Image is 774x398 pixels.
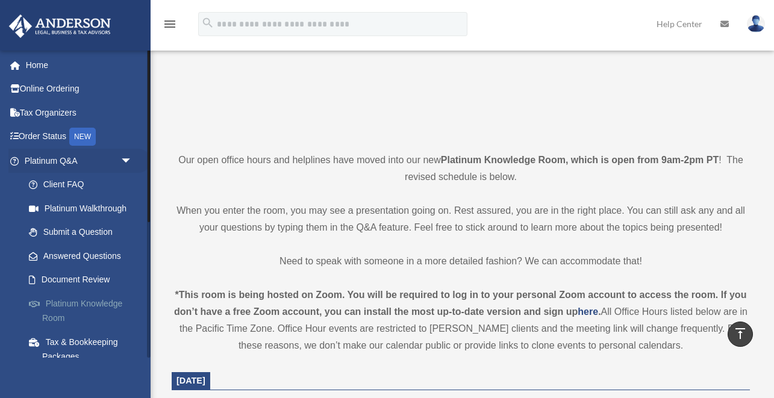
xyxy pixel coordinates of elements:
span: [DATE] [176,376,205,385]
a: Submit a Question [17,220,151,244]
img: Anderson Advisors Platinum Portal [5,14,114,38]
div: NEW [69,128,96,146]
a: Platinum Walkthrough [17,196,151,220]
i: vertical_align_top [733,326,747,341]
strong: . [598,306,601,317]
strong: Platinum Knowledge Room, which is open from 9am-2pm PT [441,155,719,165]
a: Platinum Q&Aarrow_drop_down [8,149,151,173]
a: Platinum Knowledge Room [17,291,151,330]
a: Home [8,53,151,77]
a: Online Ordering [8,77,151,101]
img: User Pic [747,15,765,33]
a: here [578,306,598,317]
p: When you enter the room, you may see a presentation going on. Rest assured, you are in the right ... [172,202,750,236]
div: All Office Hours listed below are in the Pacific Time Zone. Office Hour events are restricted to ... [172,287,750,354]
a: vertical_align_top [728,322,753,347]
strong: *This room is being hosted on Zoom. You will be required to log in to your personal Zoom account ... [174,290,746,317]
p: Our open office hours and helplines have moved into our new ! The revised schedule is below. [172,152,750,185]
i: menu [163,17,177,31]
p: Need to speak with someone in a more detailed fashion? We can accommodate that! [172,253,750,270]
a: Tax Organizers [8,101,151,125]
i: search [201,16,214,30]
a: Client FAQ [17,173,151,197]
a: Answered Questions [17,244,151,268]
a: Document Review [17,268,151,292]
a: Tax & Bookkeeping Packages [17,330,151,368]
a: Order StatusNEW [8,125,151,149]
span: arrow_drop_down [120,149,145,173]
a: menu [163,21,177,31]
